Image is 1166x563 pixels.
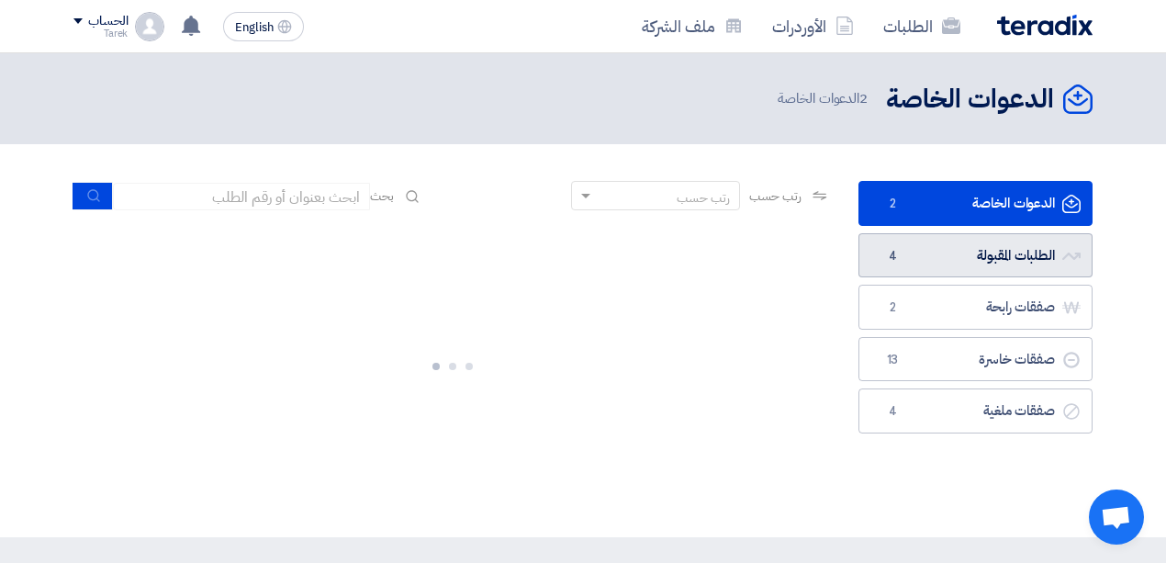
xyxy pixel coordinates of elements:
span: English [235,21,274,34]
img: profile_test.png [135,12,164,41]
a: صفقات رابحة2 [858,285,1093,330]
button: English [223,12,304,41]
input: ابحث بعنوان أو رقم الطلب [113,183,370,210]
span: 4 [881,402,903,421]
a: ملف الشركة [627,5,757,48]
div: الحساب [88,14,128,29]
a: صفقات خاسرة13 [858,337,1093,382]
span: رتب حسب [749,186,802,206]
a: الطلبات المقبولة4 [858,233,1093,278]
span: 4 [881,247,903,265]
a: الدعوات الخاصة2 [858,181,1093,226]
a: صفقات ملغية4 [858,388,1093,434]
span: الدعوات الخاصة [778,88,871,109]
span: 13 [881,351,903,369]
a: Open chat [1089,490,1144,545]
span: بحث [370,186,394,206]
div: رتب حسب [677,188,730,208]
span: 2 [859,88,868,108]
span: 2 [881,195,903,213]
div: Tarek [73,28,128,39]
a: الأوردرات [757,5,869,48]
a: الطلبات [869,5,975,48]
span: 2 [881,298,903,317]
img: Teradix logo [997,15,1093,36]
h2: الدعوات الخاصة [886,82,1054,118]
